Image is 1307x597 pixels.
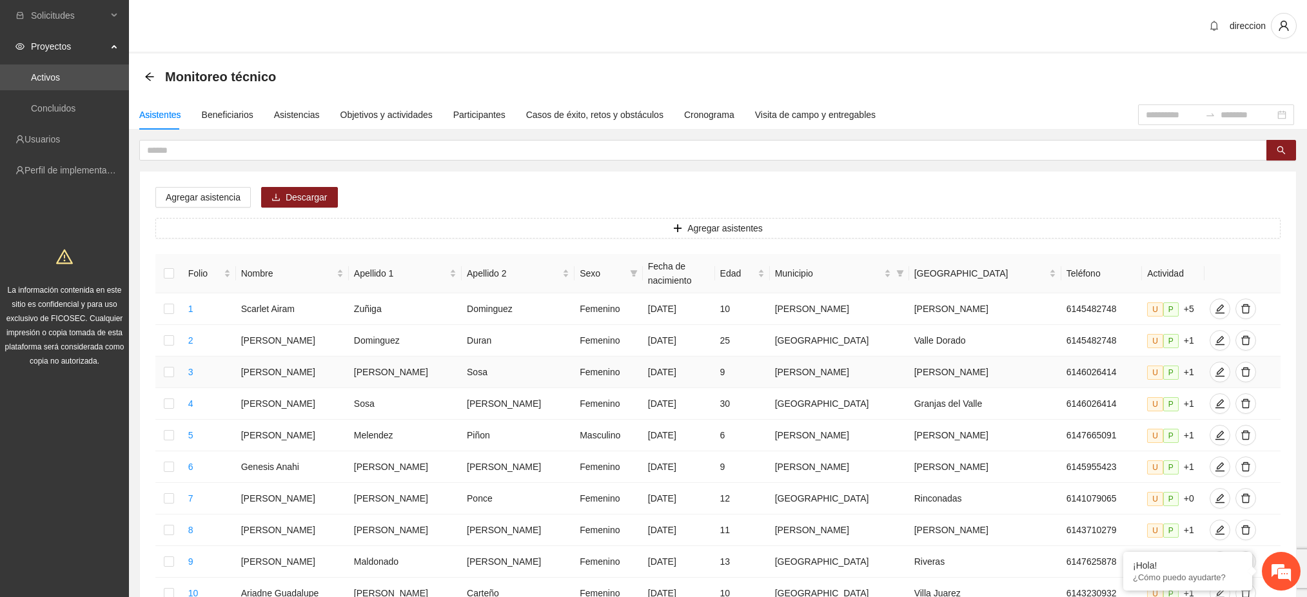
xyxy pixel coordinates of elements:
button: delete [1235,393,1256,414]
td: Femenino [575,293,643,325]
a: 3 [188,367,193,377]
td: 9 [715,357,770,388]
td: [PERSON_NAME] [349,514,462,546]
span: bell [1204,21,1224,31]
div: Beneficiarios [202,108,253,122]
a: 7 [188,493,193,504]
td: [PERSON_NAME] [236,357,349,388]
span: P [1163,302,1179,317]
th: Fecha de nacimiento [643,254,715,293]
td: [PERSON_NAME] [349,357,462,388]
td: [GEOGRAPHIC_DATA] [770,483,909,514]
td: [DATE] [643,420,715,451]
span: P [1163,397,1179,411]
th: Edad [715,254,770,293]
div: ¡Hola! [1133,560,1243,571]
span: plus [673,224,682,234]
span: filter [627,264,640,283]
button: edit [1210,520,1230,540]
td: [PERSON_NAME] [236,388,349,420]
a: 9 [188,556,193,567]
td: [GEOGRAPHIC_DATA] [770,388,909,420]
div: Visita de campo y entregables [755,108,876,122]
button: delete [1235,456,1256,477]
td: 6145482748 [1061,325,1142,357]
span: delete [1236,493,1255,504]
span: filter [894,264,907,283]
td: [PERSON_NAME] [349,483,462,514]
td: [PERSON_NAME] [909,514,1061,546]
span: download [271,193,280,203]
button: edit [1210,362,1230,382]
p: ¿Cómo puedo ayudarte? [1133,573,1243,582]
span: Nombre [241,266,334,280]
a: Perfil de implementadora [25,165,125,175]
td: 6143710279 [1061,514,1142,546]
td: Melendez [349,420,462,451]
td: Valle Dorado [909,325,1061,357]
span: edit [1210,335,1230,346]
button: edit [1210,456,1230,477]
button: delete [1235,298,1256,319]
td: Femenino [575,388,643,420]
span: delete [1236,525,1255,535]
button: plusAgregar asistentes [155,218,1281,239]
a: Usuarios [25,134,60,144]
td: 6146026414 [1061,357,1142,388]
td: [DATE] [643,293,715,325]
span: [GEOGRAPHIC_DATA] [914,266,1047,280]
span: edit [1210,367,1230,377]
div: Casos de éxito, retos y obstáculos [526,108,663,122]
span: U [1147,302,1163,317]
td: 6146026414 [1061,388,1142,420]
td: Granjas del Valle [909,388,1061,420]
span: edit [1210,462,1230,472]
span: Folio [188,266,221,280]
span: delete [1236,462,1255,472]
td: Zuñiga [349,293,462,325]
td: Femenino [575,546,643,578]
span: edit [1210,304,1230,314]
td: [PERSON_NAME] [770,420,909,451]
td: Femenino [575,325,643,357]
span: swap-right [1205,110,1215,120]
span: La información contenida en este sitio es confidencial y para uso exclusivo de FICOSEC. Cualquier... [5,286,124,366]
td: +2 [1142,546,1204,578]
td: Piñon [462,420,575,451]
span: P [1163,460,1179,475]
div: Asistentes [139,108,181,122]
td: +1 [1142,420,1204,451]
th: Apellido 1 [349,254,462,293]
td: 9 [715,451,770,483]
span: delete [1236,304,1255,314]
td: [PERSON_NAME] [236,514,349,546]
td: Dominguez [349,325,462,357]
td: [DATE] [643,483,715,514]
button: edit [1210,330,1230,351]
button: user [1271,13,1297,39]
a: 1 [188,304,193,314]
td: 6147665091 [1061,420,1142,451]
td: Duran [462,325,575,357]
span: user [1272,20,1296,32]
td: [PERSON_NAME] [462,514,575,546]
td: 12 [715,483,770,514]
button: Agregar asistencia [155,187,251,208]
td: +1 [1142,451,1204,483]
span: P [1163,429,1179,443]
div: Asistencias [274,108,320,122]
span: Agregar asistencia [166,190,241,204]
span: inbox [15,11,25,20]
span: Edad [720,266,755,280]
td: 30 [715,388,770,420]
td: Rinconadas [909,483,1061,514]
td: [PERSON_NAME] [909,293,1061,325]
td: 25 [715,325,770,357]
td: Riveras [909,546,1061,578]
td: 6145482748 [1061,293,1142,325]
span: delete [1236,398,1255,409]
span: P [1163,492,1179,506]
td: Femenino [575,483,643,514]
a: 5 [188,430,193,440]
span: P [1163,524,1179,538]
